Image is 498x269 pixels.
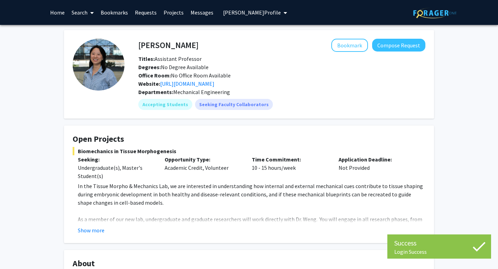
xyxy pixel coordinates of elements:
img: ForagerOne Logo [413,8,456,18]
div: 10 - 15 hours/week [247,155,333,180]
h4: About [73,259,425,269]
button: Show more [78,226,104,234]
span: Mechanical Engineering [173,89,230,95]
p: Application Deadline: [339,155,415,164]
p: In the Tissue Morpho & Mechanics Lab, we are interested in understanding how internal and externa... [78,182,425,207]
div: Success [394,238,484,248]
button: Add Shinuo Weng to Bookmarks [331,39,368,52]
span: Biomechanics in Tissue Morphogenesis [73,147,425,155]
b: Office Room: [138,72,171,79]
span: [PERSON_NAME] Profile [223,9,281,16]
mat-chip: Accepting Students [138,99,192,110]
a: Messages [187,0,217,25]
img: Profile Picture [73,39,124,91]
p: As a member of our new lab, undergraduate and graduate researchers will work directly with Dr. We... [78,215,425,248]
a: Home [47,0,68,25]
p: Time Commitment: [252,155,328,164]
span: Assistant Professor [138,55,202,62]
span: No Office Room Available [138,72,231,79]
button: Compose Request to Shinuo Weng [372,39,425,52]
mat-chip: Seeking Faculty Collaborators [195,99,273,110]
div: Academic Credit, Volunteer [159,155,246,180]
p: Opportunity Type: [165,155,241,164]
div: Undergraduate(s), Master's Student(s) [78,164,154,180]
div: Not Provided [333,155,420,180]
b: Website: [138,80,160,87]
a: Bookmarks [97,0,131,25]
a: Projects [160,0,187,25]
h4: Open Projects [73,134,425,144]
p: Seeking: [78,155,154,164]
b: Degrees: [138,64,161,71]
div: Login Success [394,248,484,255]
a: Opens in a new tab [160,80,214,87]
h4: [PERSON_NAME] [138,39,199,52]
a: Search [68,0,97,25]
b: Departments: [138,89,173,95]
span: No Degree Available [138,64,209,71]
b: Titles: [138,55,155,62]
a: Requests [131,0,160,25]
